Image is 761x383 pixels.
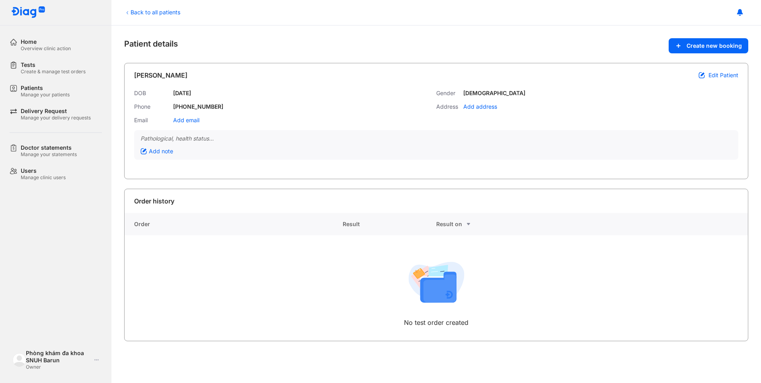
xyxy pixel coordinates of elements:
div: Email [134,117,170,124]
div: Add note [140,148,173,155]
span: Create new booking [687,42,742,49]
img: logo [11,6,45,19]
div: Tests [21,61,86,68]
div: [PHONE_NUMBER] [173,103,223,110]
div: Address [436,103,460,110]
div: Owner [26,364,91,370]
div: Phòng khám đa khoa SNUH Barun [26,350,91,364]
div: Manage clinic users [21,174,66,181]
img: logo [13,353,26,366]
div: Patients [21,84,70,92]
div: Overview clinic action [21,45,71,52]
div: Result on [436,219,530,229]
span: Edit Patient [708,72,738,79]
div: Add email [173,117,199,124]
div: Home [21,38,71,45]
div: Users [21,167,66,174]
div: Order history [134,196,174,206]
div: Phone [134,103,170,110]
div: Add address [463,103,497,110]
div: Manage your patients [21,92,70,98]
div: [PERSON_NAME] [134,70,187,80]
div: [DEMOGRAPHIC_DATA] [463,90,525,97]
div: Manage your statements [21,151,77,158]
div: No test order created [404,318,468,327]
div: DOB [134,90,170,97]
div: Patient details [124,38,748,53]
div: Result [343,213,436,235]
div: Manage your delivery requests [21,115,91,121]
div: Create & manage test orders [21,68,86,75]
div: Order [125,213,343,235]
div: Gender [436,90,460,97]
button: Create new booking [669,38,748,53]
div: Pathological, health status... [140,135,732,142]
div: Delivery Request [21,107,91,115]
div: [DATE] [173,90,191,97]
div: Back to all patients [124,8,180,16]
div: Doctor statements [21,144,77,151]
